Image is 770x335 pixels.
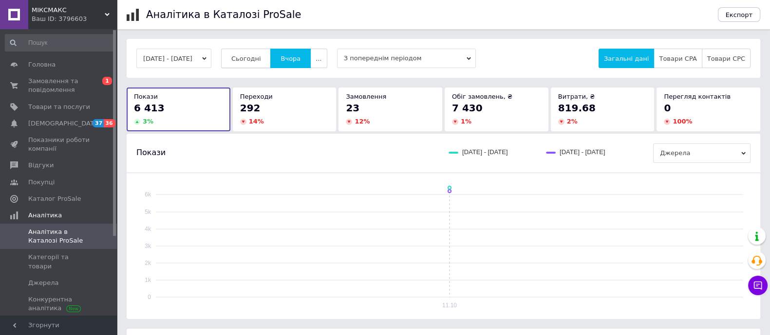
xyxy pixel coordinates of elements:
[707,55,745,62] span: Товари CPC
[32,6,105,15] span: МІКСМАКС
[28,119,100,128] span: [DEMOGRAPHIC_DATA]
[134,102,165,114] span: 6 413
[104,119,115,127] span: 36
[28,77,90,94] span: Замовлення та повідомлення
[558,93,595,100] span: Витрати, ₴
[355,118,370,125] span: 12 %
[28,161,54,170] span: Відгуки
[28,228,90,245] span: Аналітика в Каталозі ProSale
[145,243,151,249] text: 3k
[145,260,151,266] text: 2k
[270,49,311,68] button: Вчора
[653,143,751,163] span: Джерела
[726,11,753,18] span: Експорт
[93,119,104,127] span: 37
[654,49,702,68] button: Товари CPA
[337,49,476,68] span: З попереднім періодом
[702,49,751,68] button: Товари CPC
[221,49,271,68] button: Сьогодні
[240,102,261,114] span: 292
[28,211,62,220] span: Аналітика
[146,9,301,20] h1: Аналітика в Каталозі ProSale
[461,118,471,125] span: 1 %
[249,118,264,125] span: 14 %
[452,102,483,114] span: 7 430
[28,279,58,287] span: Джерела
[28,136,90,153] span: Показники роботи компанії
[145,209,151,215] text: 5k
[718,7,761,22] button: Експорт
[664,93,731,100] span: Перегляд контактів
[145,277,151,283] text: 1k
[281,55,300,62] span: Вчора
[567,118,578,125] span: 2 %
[240,93,273,100] span: Переходи
[145,191,151,198] text: 6k
[136,147,166,158] span: Покази
[231,55,261,62] span: Сьогодні
[148,294,151,300] text: 0
[310,49,327,68] button: ...
[604,55,649,62] span: Загальні дані
[346,102,359,114] span: 23
[442,302,457,309] text: 11.10
[673,118,692,125] span: 100 %
[558,102,596,114] span: 819.68
[28,103,90,111] span: Товари та послуги
[102,77,112,85] span: 1
[134,93,158,100] span: Покази
[316,55,321,62] span: ...
[5,34,115,52] input: Пошук
[28,178,55,187] span: Покупці
[452,93,512,100] span: Обіг замовлень, ₴
[136,49,211,68] button: [DATE] - [DATE]
[659,55,696,62] span: Товари CPA
[346,93,386,100] span: Замовлення
[28,253,90,270] span: Категорії та товари
[32,15,117,23] div: Ваш ID: 3796603
[28,60,56,69] span: Головна
[143,118,153,125] span: 3 %
[748,276,768,295] button: Чат з покупцем
[145,226,151,232] text: 4k
[28,194,81,203] span: Каталог ProSale
[599,49,654,68] button: Загальні дані
[28,295,90,313] span: Конкурентна аналітика
[664,102,671,114] span: 0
